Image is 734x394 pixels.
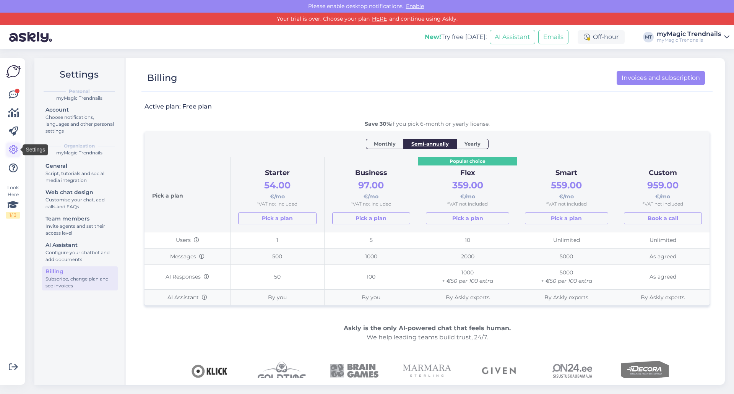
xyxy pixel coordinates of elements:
div: Custom [624,168,702,178]
td: 5000 [517,248,616,265]
span: Enable [404,3,426,10]
div: Script, tutorials and social media integration [45,170,114,184]
button: AI Assistant [490,30,535,44]
div: Customise your chat, add calls and FAQs [45,196,114,210]
div: We help leading teams build trust, 24/7. [145,324,710,342]
td: 2000 [418,248,517,265]
span: 359.00 [452,180,483,191]
td: As agreed [616,248,710,265]
a: Pick a plan [238,212,316,224]
div: €/mo [525,178,608,201]
div: Try free [DATE]: [425,32,487,42]
td: 10 [418,232,517,248]
td: AI Assistant [145,289,231,305]
div: Invite agents and set their access level [45,223,114,237]
a: myMagic TrendnailsmyMagic Trendnails [657,31,729,43]
div: Team members [45,215,114,223]
div: Pick a plan [152,165,222,224]
td: By you [231,289,324,305]
div: Popular choice [418,157,517,166]
b: Personal [69,88,90,95]
div: *VAT not included [238,201,316,208]
a: AccountChoose notifications, languages and other personal settings [42,105,118,136]
a: Team membersInvite agents and set their access level [42,214,118,238]
div: Starter [238,168,316,178]
div: Subscribe, change plan and see invoices [45,276,114,289]
a: Invoices and subscription [617,71,705,85]
span: Yearly [464,140,481,148]
td: 5000 [517,265,616,289]
div: myMagic Trendnails [657,37,721,43]
td: 1 [231,232,324,248]
div: 1 / 3 [6,212,20,219]
div: Business [332,168,410,178]
td: AI Responses [145,265,231,289]
img: Askly Logo [6,64,21,79]
div: €/mo [332,178,410,201]
div: myMagic Trendnails [41,95,118,102]
a: Pick a plan [525,212,608,224]
a: BillingSubscribe, change plan and see invoices [42,266,118,290]
td: By you [324,289,418,305]
td: 5 [324,232,418,248]
div: Billing [147,71,177,85]
span: 559.00 [551,180,582,191]
td: 500 [231,248,324,265]
div: €/mo [238,178,316,201]
td: As agreed [616,265,710,289]
b: New! [425,33,441,41]
a: Pick a plan [426,212,509,224]
div: *VAT not included [332,201,410,208]
span: 54.00 [264,180,291,191]
td: Messages [145,248,231,265]
div: *VAT not included [426,201,509,208]
i: + €50 per 100 extra [541,277,592,284]
div: Settings [23,144,48,156]
a: AI AssistantConfigure your chatbot and add documents [42,240,118,264]
span: 959.00 [647,180,679,191]
span: Monthly [374,140,396,148]
a: HERE [370,15,389,22]
div: Off-hour [578,30,625,44]
td: Users [145,232,231,248]
div: Choose notifications, languages and other personal settings [45,114,114,135]
td: 100 [324,265,418,289]
div: Configure your chatbot and add documents [45,249,114,263]
a: GeneralScript, tutorials and social media integration [42,161,118,185]
div: myMagic Trendnails [657,31,721,37]
div: *VAT not included [624,201,702,208]
td: 1000 [418,265,517,289]
b: Askly is the only AI-powered chat that feels human. [344,324,511,332]
div: if you pick 6-month or yearly license. [145,120,710,128]
a: Pick a plan [332,212,410,224]
div: MT [643,32,654,42]
b: Organization [64,143,95,149]
div: Smart [525,168,608,178]
span: Semi-annually [411,140,449,148]
td: Unlimited [517,232,616,248]
button: Book a call [624,212,702,224]
h3: Active plan: Free plan [145,102,212,111]
i: + €50 per 100 extra [442,277,493,284]
div: Web chat design [45,188,114,196]
td: By Askly experts [517,289,616,305]
span: 97.00 [358,180,384,191]
div: €/mo [426,178,509,201]
a: Web chat designCustomise your chat, add calls and FAQs [42,187,118,211]
div: Billing [45,268,114,276]
button: Emails [538,30,568,44]
div: Flex [426,168,509,178]
div: myMagic Trendnails [41,149,118,156]
td: 1000 [324,248,418,265]
div: Account [45,106,114,114]
td: By Askly experts [418,289,517,305]
div: €/mo [624,178,702,201]
h2: Settings [41,67,118,82]
b: Save 30% [365,120,391,127]
td: 50 [231,265,324,289]
div: AI Assistant [45,241,114,249]
div: Look Here [6,184,20,219]
div: General [45,162,114,170]
td: By Askly experts [616,289,710,305]
td: Unlimited [616,232,710,248]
